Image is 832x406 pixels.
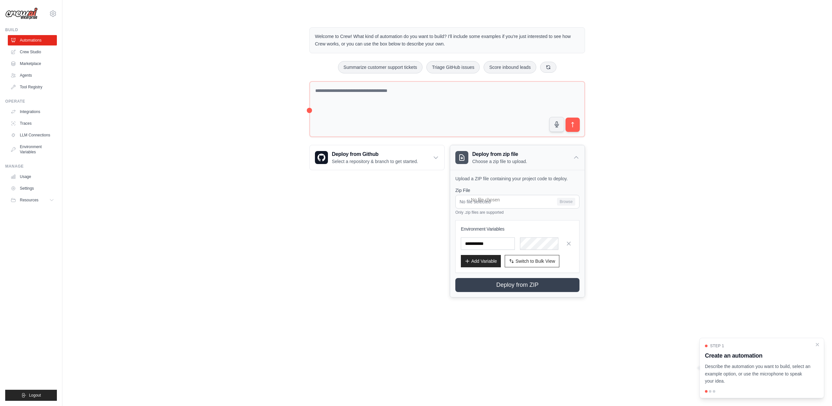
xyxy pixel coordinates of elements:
[455,195,579,209] input: No file selected Browse
[8,130,57,140] a: LLM Connections
[705,351,811,360] h3: Create an automation
[815,342,820,347] button: Close walkthrough
[484,61,536,73] button: Score inbound leads
[472,158,527,165] p: Choose a zip file to upload.
[29,393,41,398] span: Logout
[5,99,57,104] div: Operate
[8,35,57,45] a: Automations
[5,390,57,401] button: Logout
[472,150,527,158] h3: Deploy from zip file
[20,197,38,203] span: Resources
[710,343,724,349] span: Step 1
[8,82,57,92] a: Tool Registry
[332,150,418,158] h3: Deploy from Github
[455,278,579,292] button: Deploy from ZIP
[5,164,57,169] div: Manage
[8,58,57,69] a: Marketplace
[8,47,57,57] a: Crew Studio
[426,61,480,73] button: Triage GitHub issues
[8,118,57,129] a: Traces
[505,255,559,267] button: Switch to Bulk View
[455,187,579,194] label: Zip File
[455,210,579,215] p: Only .zip files are supported
[8,107,57,117] a: Integrations
[332,158,418,165] p: Select a repository & branch to get started.
[5,7,38,20] img: Logo
[338,61,422,73] button: Summarize customer support tickets
[705,363,811,385] p: Describe the automation you want to build, select an example option, or use the microphone to spe...
[515,258,555,264] span: Switch to Bulk View
[799,375,832,406] iframe: Chat Widget
[8,183,57,194] a: Settings
[461,226,574,232] h3: Environment Variables
[5,27,57,32] div: Build
[8,70,57,81] a: Agents
[8,195,57,205] button: Resources
[8,142,57,157] a: Environment Variables
[315,33,579,48] p: Welcome to Crew! What kind of automation do you want to build? I'll include some examples if you'...
[461,255,501,267] button: Add Variable
[8,171,57,182] a: Usage
[455,175,579,182] p: Upload a ZIP file containing your project code to deploy.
